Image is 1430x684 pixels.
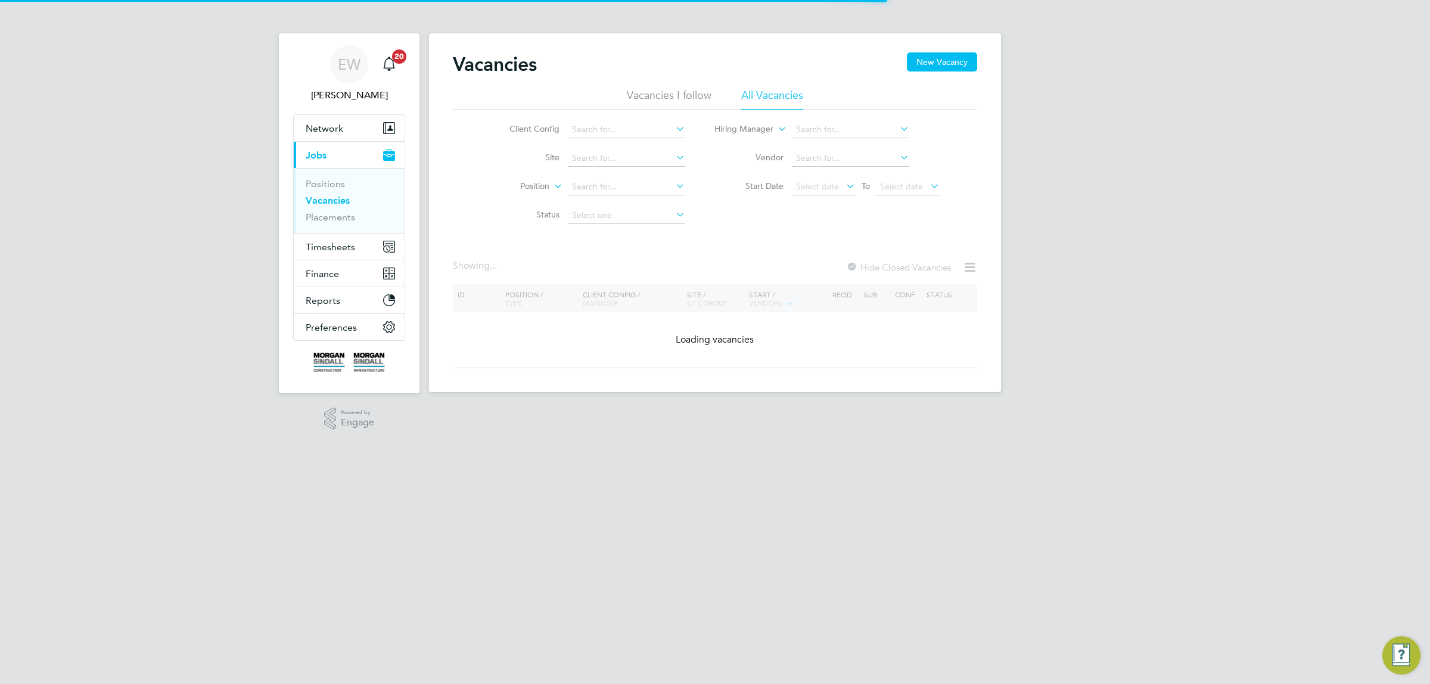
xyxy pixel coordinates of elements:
[306,195,350,206] a: Vacancies
[294,260,405,287] button: Finance
[294,168,405,233] div: Jobs
[306,295,340,306] span: Reports
[715,181,784,191] label: Start Date
[341,408,374,418] span: Powered by
[377,45,401,83] a: 20
[294,142,405,168] button: Jobs
[294,115,405,141] button: Network
[568,207,685,224] input: Select one
[796,181,839,192] span: Select date
[294,287,405,313] button: Reports
[306,322,357,333] span: Preferences
[792,122,909,138] input: Search for...
[490,260,497,272] span: ...
[1382,636,1420,674] button: Engage Resource Center
[715,152,784,163] label: Vendor
[279,33,419,393] nav: Main navigation
[306,123,343,134] span: Network
[491,209,559,220] label: Status
[568,179,685,195] input: Search for...
[313,353,385,372] img: morgansindall-logo-retina.png
[858,178,873,194] span: To
[491,123,559,134] label: Client Config
[880,181,923,192] span: Select date
[907,52,977,71] button: New Vacancy
[481,181,549,192] label: Position
[338,57,360,72] span: EW
[491,152,559,163] label: Site
[293,88,405,102] span: Emma Wells
[627,88,711,110] li: Vacancies I follow
[294,234,405,260] button: Timesheets
[741,88,803,110] li: All Vacancies
[792,150,909,167] input: Search for...
[306,178,345,189] a: Positions
[392,49,406,64] span: 20
[453,52,537,76] h2: Vacancies
[568,122,685,138] input: Search for...
[568,150,685,167] input: Search for...
[453,260,499,272] div: Showing
[293,45,405,102] a: EW[PERSON_NAME]
[306,241,355,253] span: Timesheets
[341,418,374,428] span: Engage
[324,408,375,430] a: Powered byEngage
[294,314,405,340] button: Preferences
[306,150,327,161] span: Jobs
[306,268,339,279] span: Finance
[846,262,951,273] label: Hide Closed Vacancies
[293,353,405,372] a: Go to home page
[705,123,773,135] label: Hiring Manager
[306,212,355,223] a: Placements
